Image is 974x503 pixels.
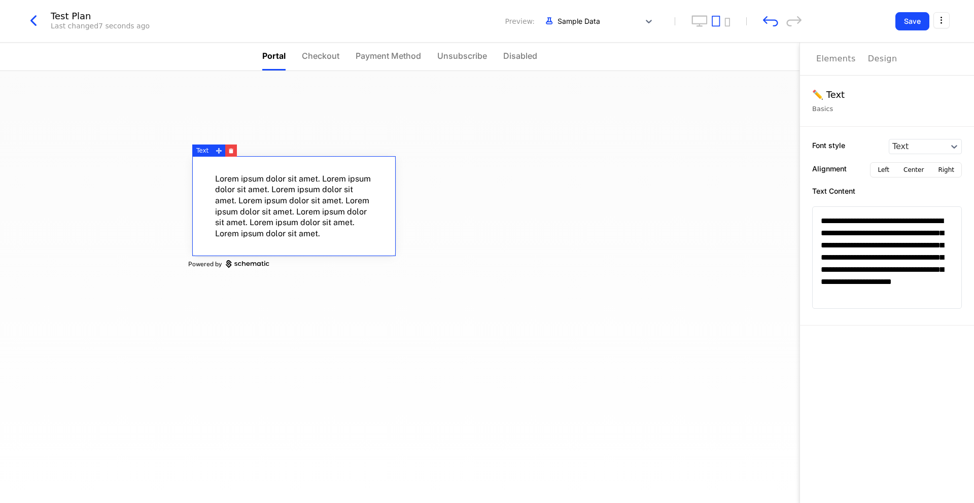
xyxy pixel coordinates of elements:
[812,88,962,102] div: ✏️ Text
[872,164,895,176] div: Left
[897,164,930,176] div: Center
[51,21,150,31] div: Last changed 7 seconds ago
[437,50,487,62] span: Unsubscribe
[786,16,802,26] div: redo
[895,12,929,30] button: Save
[262,50,286,62] span: Portal
[812,206,962,309] textarea: Text Content
[691,15,708,27] button: desktop
[812,163,847,174] label: Alignment
[192,145,213,157] div: Text
[816,53,856,65] div: Elements
[812,140,845,151] label: Font style
[302,50,339,62] span: Checkout
[933,12,950,28] button: Select action
[51,12,150,21] div: Test Plan
[816,43,958,75] div: Choose Sub Page
[188,260,222,268] span: Powered by
[812,104,962,114] div: Basics
[932,164,960,176] div: Right
[188,260,611,268] a: Powered by
[868,53,897,65] div: Design
[356,50,421,62] span: Payment Method
[215,173,373,239] span: Lorem ipsum dolor sit amet. Lorem ipsum dolor sit amet. Lorem ipsum dolor sit amet. Lorem ipsum d...
[763,16,778,26] div: undo
[505,16,535,26] span: Preview:
[712,15,720,27] button: tablet
[724,18,730,27] button: mobile
[812,186,855,196] span: Text Content
[503,50,537,62] span: Disabled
